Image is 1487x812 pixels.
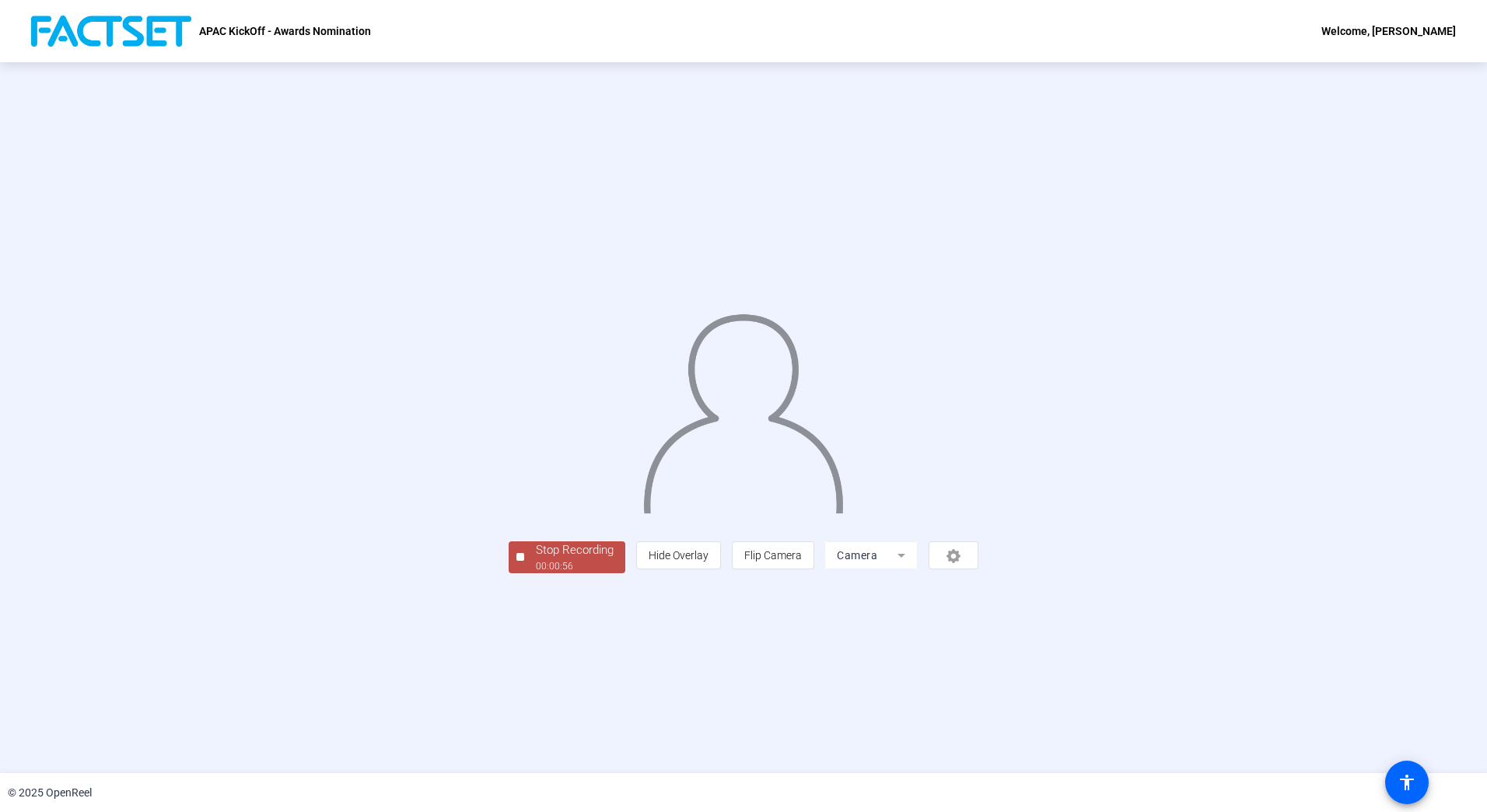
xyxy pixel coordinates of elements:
button: Stop Recording00:00:56 [509,541,625,573]
div: Welcome, [PERSON_NAME] [1321,22,1456,40]
span: Hide Overlay [649,549,709,562]
div: © 2025 OpenReel [8,785,92,801]
img: OpenReel logo [31,16,191,47]
button: Hide Overlay [636,541,721,569]
span: Flip Camera [744,549,802,562]
div: 00:00:56 [536,559,614,573]
button: Flip Camera [732,541,814,569]
mat-icon: accessibility [1398,773,1416,792]
img: overlay [642,302,845,513]
p: APAC KickOff - Awards Nomination [199,22,371,40]
div: Stop Recording [536,541,614,559]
